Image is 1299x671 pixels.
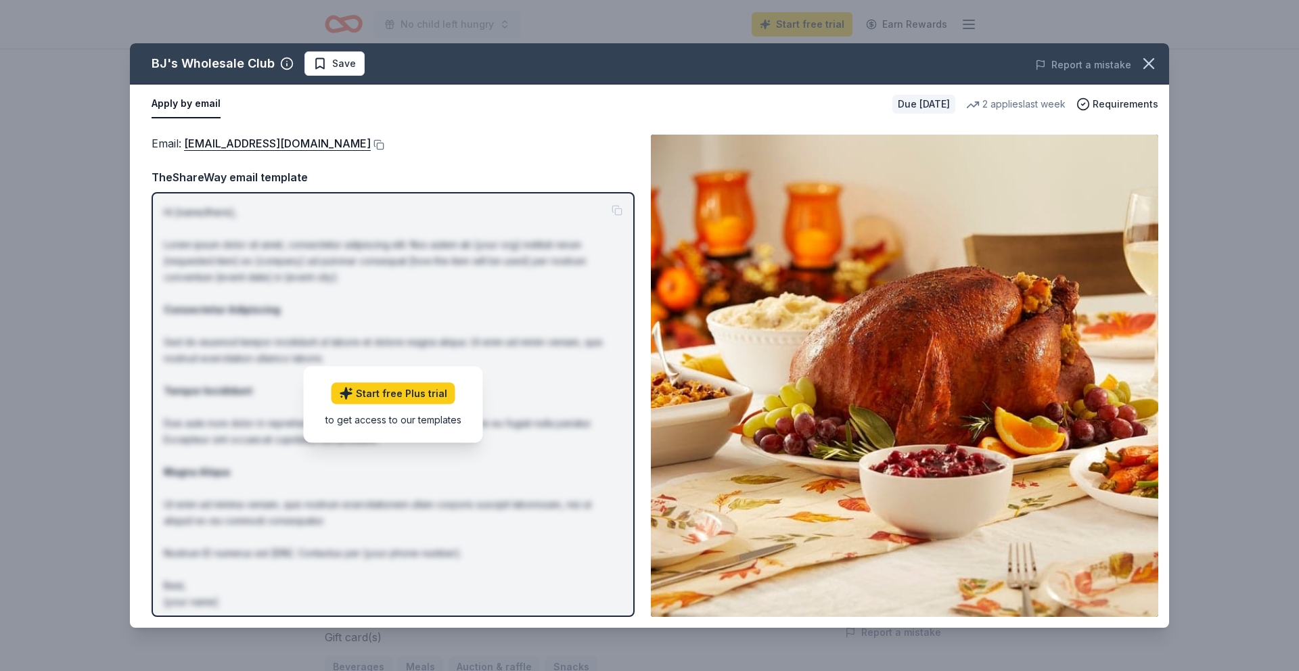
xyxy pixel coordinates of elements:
[164,204,622,610] p: Hi [name/there], Lorem ipsum dolor sit amet, consectetur adipiscing elit. Nos autem ab [your org]...
[164,466,230,478] strong: Magna Aliqua
[164,385,252,396] strong: Tempor Incididunt
[332,55,356,72] span: Save
[152,168,635,186] div: TheShareWay email template
[304,51,365,76] button: Save
[892,95,955,114] div: Due [DATE]
[1076,96,1158,112] button: Requirements
[1093,96,1158,112] span: Requirements
[152,137,371,150] span: Email :
[164,304,280,315] strong: Consectetur Adipiscing
[184,135,371,152] a: [EMAIL_ADDRESS][DOMAIN_NAME]
[651,135,1158,617] img: Image for BJ's Wholesale Club
[325,412,461,426] div: to get access to our templates
[1035,57,1131,73] button: Report a mistake
[966,96,1066,112] div: 2 applies last week
[152,53,275,74] div: BJ's Wholesale Club
[332,382,455,404] a: Start free Plus trial
[152,90,221,118] button: Apply by email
